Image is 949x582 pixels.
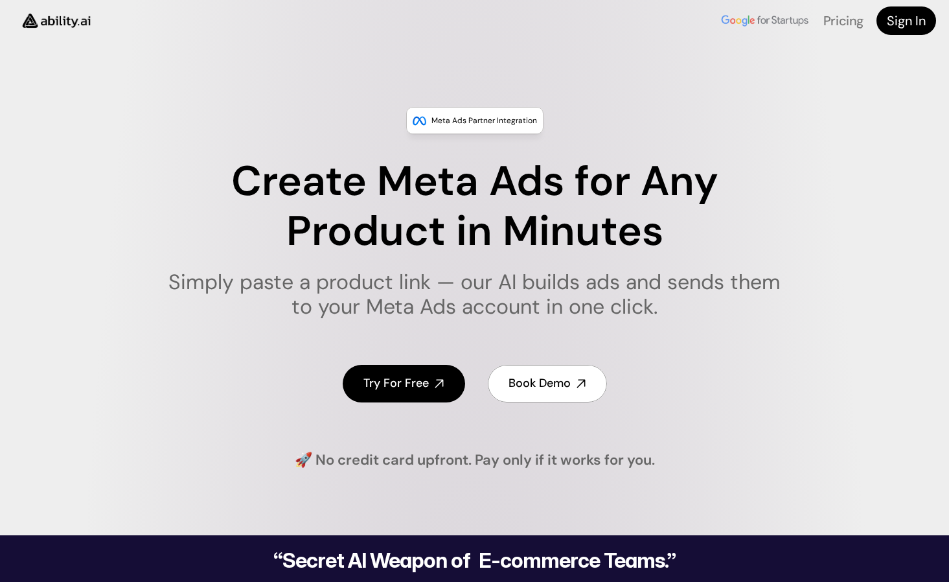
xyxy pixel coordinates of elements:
[295,450,655,471] h4: 🚀 No credit card upfront. Pay only if it works for you.
[887,12,926,30] h4: Sign In
[823,12,863,29] a: Pricing
[160,157,789,257] h1: Create Meta Ads for Any Product in Minutes
[509,375,571,391] h4: Book Demo
[431,114,537,127] p: Meta Ads Partner Integration
[488,365,607,402] a: Book Demo
[363,375,429,391] h4: Try For Free
[240,550,709,571] h2: “Secret AI Weapon of E-commerce Teams.”
[160,270,789,320] h1: Simply paste a product link — our AI builds ads and sends them to your Meta Ads account in one cl...
[876,6,936,35] a: Sign In
[343,365,465,402] a: Try For Free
